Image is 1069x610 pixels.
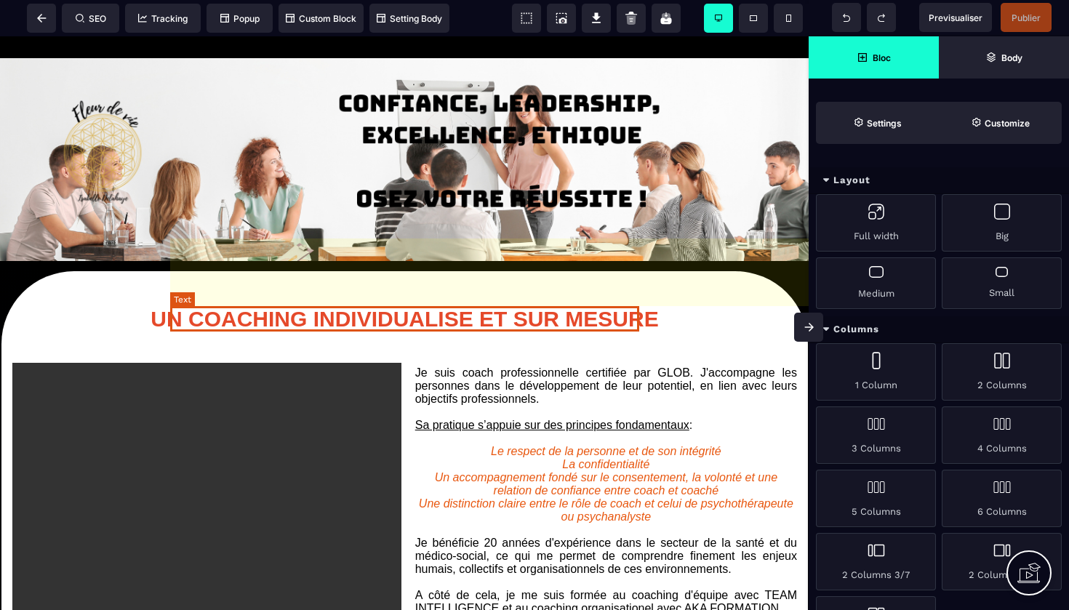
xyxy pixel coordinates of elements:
i: Un accompagnement fondé sur le consentement, la volonté et une relation de confiance entre coach ... [435,435,781,460]
u: Sa pratique s’appuie sur des principes fondamentaux [415,382,689,395]
div: 3 Columns [816,406,936,464]
div: 2 Columns 3/7 [816,533,936,590]
span: Settings [816,102,939,144]
span: Setting Body [377,13,442,24]
span: Preview [919,3,992,32]
i: Une distinction claire entre le rôle de coach et celui de psychothérapeute ou psychanalyste [419,461,796,486]
div: 6 Columns [942,470,1062,527]
div: 2 Columns 7/3 [942,533,1062,590]
div: 2 Columns [942,343,1062,401]
span: Tracking [138,13,188,24]
span: View components [512,4,541,33]
span: Open Layer Manager [939,36,1069,79]
div: Columns [809,316,1069,343]
span: Previsualiser [929,12,982,23]
strong: Bloc [873,52,891,63]
div: Small [942,257,1062,309]
div: Medium [816,257,936,309]
div: 4 Columns [942,406,1062,464]
div: 5 Columns [816,470,936,527]
span: Popup [220,13,260,24]
strong: Body [1001,52,1022,63]
span: SEO [76,13,106,24]
strong: Customize [985,118,1030,129]
span: Screenshot [547,4,576,33]
span: Custom Block [286,13,356,24]
div: 1 Column [816,343,936,401]
div: Layout [809,167,1069,194]
span: Open Blocks [809,36,939,79]
div: Full width [816,194,936,252]
strong: Settings [867,118,902,129]
div: Big [942,194,1062,252]
b: UN COACHING INDIVIDUALISE ET SUR MESURE [151,270,658,294]
span: Open Style Manager [939,102,1062,144]
i: Le respect de la personne et de son intégrité [491,409,721,421]
span: Publier [1012,12,1041,23]
i: La confidentialité [562,422,649,434]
